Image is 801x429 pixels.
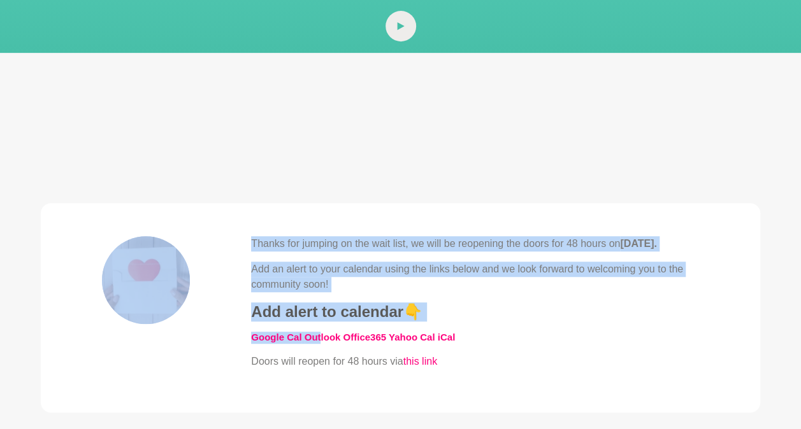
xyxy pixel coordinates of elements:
[403,356,437,367] a: this link
[389,332,435,342] a: Yahoo Cal
[251,236,699,251] p: Thanks for jumping on the wait list, we will be reopening the doors for 48 hours on
[438,332,456,342] a: iCal
[305,332,341,342] a: Outlook
[251,262,699,292] p: Add an alert to your calendar using the links below and we look forward to welcoming you to the c...
[251,302,699,321] h4: Add alert to calendar👇
[251,354,699,369] p: Doors will reopen for 48 hours via
[251,332,301,342] a: ​Google Cal
[343,332,386,342] a: Office365
[620,238,656,249] strong: [DATE].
